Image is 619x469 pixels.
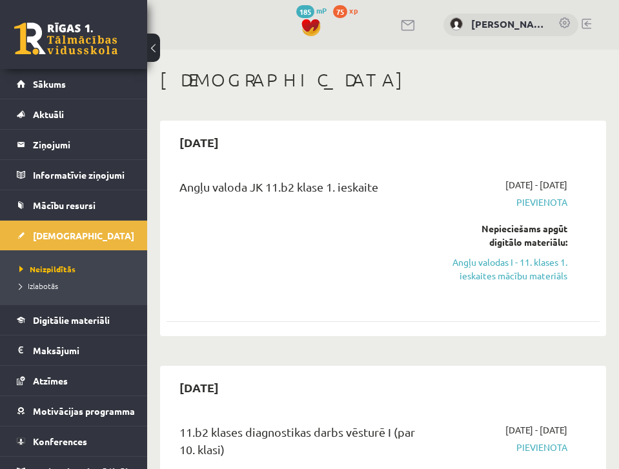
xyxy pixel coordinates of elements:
a: Digitālie materiāli [17,305,131,335]
a: Angļu valodas I - 11. klases 1. ieskaites mācību materiāls [451,255,567,283]
span: Atzīmes [33,375,68,386]
legend: Maksājumi [33,335,131,365]
legend: Ziņojumi [33,130,131,159]
a: Aktuāli [17,99,131,129]
a: Neizpildītās [19,263,134,275]
span: Pievienota [451,195,567,209]
a: Mācību resursi [17,190,131,220]
a: Konferences [17,426,131,456]
span: mP [316,5,327,15]
a: 185 mP [296,5,327,15]
span: Mācību resursi [33,199,96,211]
span: xp [349,5,358,15]
a: [DEMOGRAPHIC_DATA] [17,221,131,250]
h2: [DATE] [167,127,232,157]
legend: Informatīvie ziņojumi [33,160,131,190]
a: Motivācijas programma [17,396,131,426]
span: Motivācijas programma [33,405,135,417]
span: Aktuāli [33,108,64,120]
span: 185 [296,5,314,18]
a: [PERSON_NAME] [471,17,545,32]
a: Ziņojumi [17,130,131,159]
a: Sākums [17,69,131,99]
div: Angļu valoda JK 11.b2 klase 1. ieskaite [179,178,432,202]
span: [DATE] - [DATE] [505,178,567,192]
a: Izlabotās [19,280,134,292]
a: Maksājumi [17,335,131,365]
div: 11.b2 klases diagnostikas darbs vēsturē I (par 10. klasi) [179,423,432,464]
span: Pievienota [451,441,567,454]
span: [DEMOGRAPHIC_DATA] [33,230,134,241]
span: Digitālie materiāli [33,314,110,326]
a: Informatīvie ziņojumi [17,160,131,190]
span: [DATE] - [DATE] [505,423,567,437]
span: Sākums [33,78,66,90]
h2: [DATE] [167,372,232,403]
img: Sandra Letinska [450,17,463,30]
a: Atzīmes [17,366,131,395]
a: 75 xp [333,5,364,15]
div: Nepieciešams apgūt digitālo materiālu: [451,222,567,249]
h1: [DEMOGRAPHIC_DATA] [160,69,606,91]
span: Neizpildītās [19,264,76,274]
span: 75 [333,5,347,18]
span: Izlabotās [19,281,58,291]
a: Rīgas 1. Tālmācības vidusskola [14,23,117,55]
span: Konferences [33,435,87,447]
